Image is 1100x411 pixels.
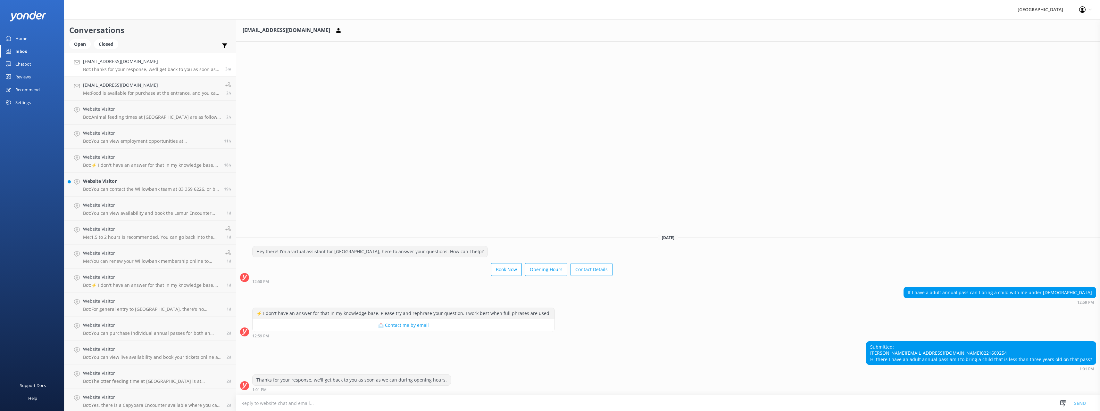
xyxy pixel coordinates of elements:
a: Website VisitorBot:⚡ I don't have an answer for that in my knowledge base. Please try and rephras... [64,149,236,173]
div: Thanks for your response, we'll get back to you as soon as we can during opening hours. [253,375,451,385]
div: ⚡ I don't have an answer for that in my knowledge base. Please try and rephrase your question, I ... [253,308,554,319]
a: Website VisitorBot:Animal feeding times at [GEOGRAPHIC_DATA] are as follows: - Otters: 10:45am - ... [64,101,236,125]
a: Website VisitorBot:For general entry to [GEOGRAPHIC_DATA], there's no requirement to pre-book tic... [64,293,236,317]
p: Bot: Thanks for your response, we'll get back to you as soon as we can during opening hours. [83,67,221,72]
p: Bot: Animal feeding times at [GEOGRAPHIC_DATA] are as follows: - Otters: 10:45am - Eels: 11:50am ... [83,114,221,120]
p: Me: 1.5 to 2 hours is recommended. You can go back into the park after your food as well. [83,234,221,240]
span: Sep 24 2025 09:29am (UTC +12:00) Pacific/Auckland [227,234,231,240]
span: Sep 25 2025 01:47am (UTC +12:00) Pacific/Auckland [224,138,231,144]
h2: Conversations [69,24,231,36]
a: Website VisitorBot:The otter feeding time at [GEOGRAPHIC_DATA] is at 10:45am.2d [64,365,236,389]
h4: Website Visitor [83,274,222,281]
p: Bot: The otter feeding time at [GEOGRAPHIC_DATA] is at 10:45am. [83,378,222,384]
div: Help [28,392,37,405]
span: Sep 23 2025 11:08am (UTC +12:00) Pacific/Auckland [227,354,231,360]
a: Closed [94,40,121,47]
p: Bot: For general entry to [GEOGRAPHIC_DATA], there's no requirement to pre-book tickets for a spe... [83,306,222,312]
span: Sep 24 2025 06:10pm (UTC +12:00) Pacific/Auckland [224,162,231,168]
p: Bot: ⚡ I don't have an answer for that in my knowledge base. Please try and rephrase your questio... [83,162,219,168]
h4: Website Visitor [83,298,222,305]
h4: Website Visitor [83,250,221,257]
strong: 1:01 PM [1079,367,1094,371]
a: Open [69,40,94,47]
div: Recommend [15,83,40,96]
span: Sep 25 2025 10:12am (UTC +12:00) Pacific/Auckland [226,114,231,120]
div: Inbox [15,45,27,58]
p: Bot: You can view live availability and book your tickets online at [URL][DOMAIN_NAME]. Tickets c... [83,354,222,360]
div: If I have a adult annual pass can I bring a child with me under [DEMOGRAPHIC_DATA] [904,287,1096,298]
p: Bot: You can contact the Willowbank team at 03 359 6226, or by emailing [EMAIL_ADDRESS][DOMAIN_NA... [83,186,219,192]
span: Sep 24 2025 11:12am (UTC +12:00) Pacific/Auckland [227,210,231,216]
div: Support Docs [20,379,46,392]
div: Sep 25 2025 12:58pm (UTC +12:00) Pacific/Auckland [252,279,612,284]
span: Sep 24 2025 08:30am (UTC +12:00) Pacific/Auckland [227,282,231,288]
span: Sep 24 2025 05:41pm (UTC +12:00) Pacific/Auckland [224,186,231,192]
div: Closed [94,39,118,49]
a: [EMAIL_ADDRESS][DOMAIN_NAME] [906,350,981,356]
span: Sep 23 2025 10:17pm (UTC +12:00) Pacific/Auckland [227,306,231,312]
strong: 1:01 PM [252,388,267,392]
div: Sep 25 2025 12:59pm (UTC +12:00) Pacific/Auckland [904,300,1096,304]
a: Website VisitorBot:You can view live availability and book your tickets online at [URL][DOMAIN_NA... [64,341,236,365]
h4: Website Visitor [83,130,219,137]
div: Submitted: [PERSON_NAME] 0221609254 Hi there I have an adult annual pass am I to bring a child th... [866,342,1096,365]
a: Website VisitorBot:You can purchase individual annual passes for both an adult and a child. The A... [64,317,236,341]
img: yonder-white-logo.png [10,11,46,21]
strong: 12:59 PM [252,334,269,338]
div: Open [69,39,91,49]
p: Bot: You can view availability and book the Lemur Encounter online at [URL][DOMAIN_NAME]. [83,210,222,216]
a: Website VisitorMe:You can renew your Willowbank membership online to receive a 10% discount at [U... [64,245,236,269]
h4: Website Visitor [83,370,222,377]
button: Book Now [491,263,522,276]
div: Hey there! I'm a virtual assistant for [GEOGRAPHIC_DATA], here to answer your questions. How can ... [253,246,488,257]
span: [DATE] [658,235,678,240]
h4: [EMAIL_ADDRESS][DOMAIN_NAME] [83,82,221,89]
p: Me: Food is available for purchase at the entrance, and you can feed most of our farmyard animals. [83,90,221,96]
h4: Website Visitor [83,226,221,233]
button: Opening Hours [525,263,567,276]
span: Sep 24 2025 09:22am (UTC +12:00) Pacific/Auckland [227,258,231,264]
button: Contact Details [571,263,612,276]
span: Sep 22 2025 09:33pm (UTC +12:00) Pacific/Auckland [227,402,231,408]
strong: 12:59 PM [1077,301,1094,304]
p: Bot: Yes, there is a Capybara Encounter available where you can interact with capybaras. You can ... [83,402,222,408]
a: Website VisitorBot:You can view employment opportunities at [GEOGRAPHIC_DATA] by visiting [URL][D... [64,125,236,149]
h4: Website Visitor [83,202,222,209]
div: Home [15,32,27,45]
div: Sep 25 2025 12:59pm (UTC +12:00) Pacific/Auckland [252,334,555,338]
a: [EMAIL_ADDRESS][DOMAIN_NAME]Me:Food is available for purchase at the entrance, and you can feed m... [64,77,236,101]
h4: Website Visitor [83,178,219,185]
span: Sep 25 2025 01:01pm (UTC +12:00) Pacific/Auckland [225,66,231,72]
div: Settings [15,96,31,109]
h4: Website Visitor [83,346,222,353]
a: Website VisitorBot:⚡ I don't have an answer for that in my knowledge base. Please try and rephras... [64,269,236,293]
a: Website VisitorBot:You can view availability and book the Lemur Encounter online at [URL][DOMAIN_... [64,197,236,221]
p: Bot: You can purchase individual annual passes for both an adult and a child. The Adult Annual Pa... [83,330,222,336]
div: Chatbot [15,58,31,70]
div: Sep 25 2025 01:01pm (UTC +12:00) Pacific/Auckland [252,387,451,392]
a: Website VisitorBot:You can contact the Willowbank team at 03 359 6226, or by emailing [EMAIL_ADDR... [64,173,236,197]
h4: Website Visitor [83,394,222,401]
h4: Website Visitor [83,154,219,161]
h4: [EMAIL_ADDRESS][DOMAIN_NAME] [83,58,221,65]
h4: Website Visitor [83,322,222,329]
strong: 12:58 PM [252,280,269,284]
a: [EMAIL_ADDRESS][DOMAIN_NAME]Bot:Thanks for your response, we'll get back to you as soon as we can... [64,53,236,77]
a: Website VisitorMe:1.5 to 2 hours is recommended. You can go back into the park after your food as... [64,221,236,245]
button: 📩 Contact me by email [253,319,554,332]
p: Me: You can renew your Willowbank membership online to receive a 10% discount at [URL][DOMAIN_NAM... [83,258,221,264]
h3: [EMAIL_ADDRESS][DOMAIN_NAME] [243,26,330,35]
span: Sep 25 2025 10:53am (UTC +12:00) Pacific/Auckland [226,90,231,96]
p: Bot: ⚡ I don't have an answer for that in my knowledge base. Please try and rephrase your questio... [83,282,222,288]
span: Sep 23 2025 07:53am (UTC +12:00) Pacific/Auckland [227,378,231,384]
span: Sep 23 2025 12:15pm (UTC +12:00) Pacific/Auckland [227,330,231,336]
h4: Website Visitor [83,106,221,113]
p: Bot: You can view employment opportunities at [GEOGRAPHIC_DATA] by visiting [URL][DOMAIN_NAME]. [83,138,219,144]
div: Reviews [15,70,31,83]
div: Sep 25 2025 01:01pm (UTC +12:00) Pacific/Auckland [866,367,1096,371]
